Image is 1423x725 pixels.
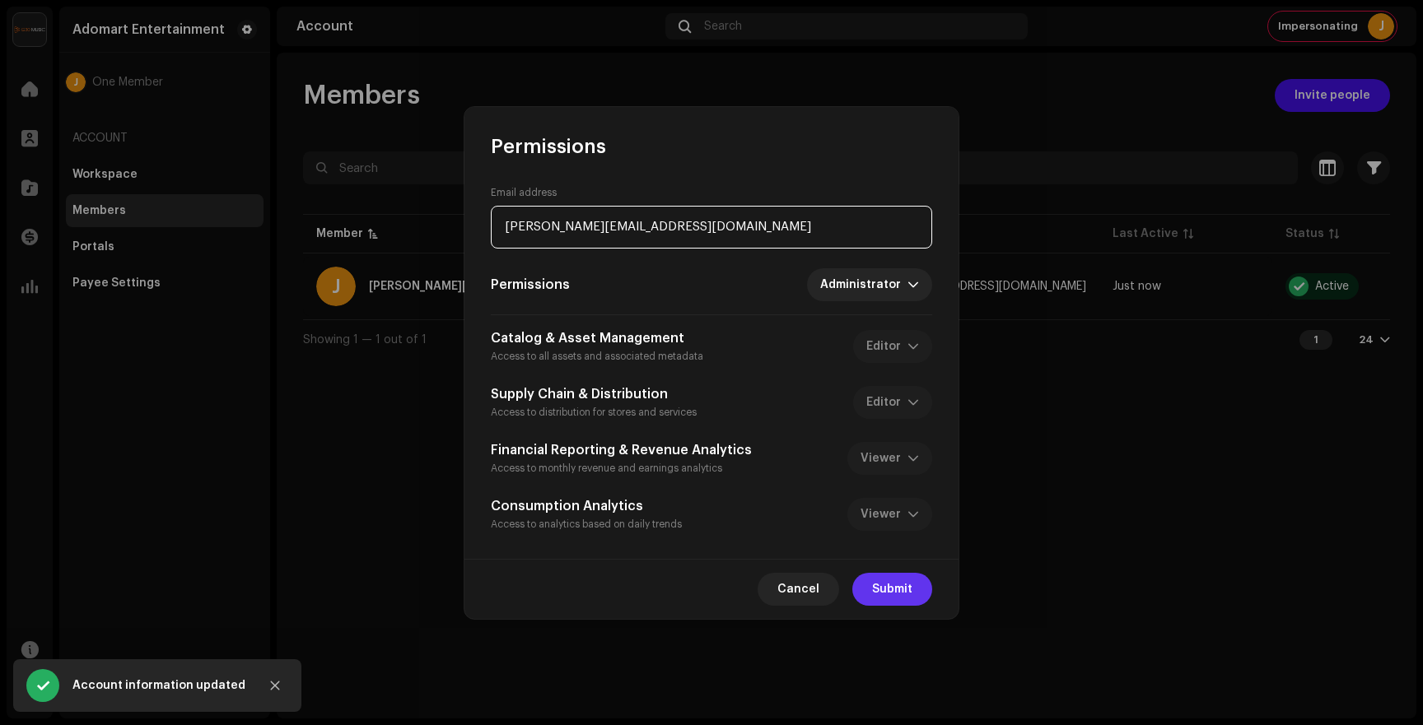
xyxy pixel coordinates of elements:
button: Close [259,669,292,702]
h5: Supply Chain & Distribution [491,384,697,404]
small: Access to all assets and associated metadata [491,351,703,361]
h5: Financial Reporting & Revenue Analytics [491,440,752,460]
span: Submit [872,573,912,606]
label: Email address [491,186,557,199]
keeper-lock: Open Keeper Popup [899,217,919,237]
span: Cancel [777,573,819,606]
small: Access to distribution for stores and services [491,407,697,417]
button: Submit [852,573,932,606]
h5: Permissions [491,275,570,295]
div: dropdown trigger [907,268,919,301]
h5: Catalog & Asset Management [491,328,703,348]
div: Account information updated [72,676,245,695]
input: Type Email [491,206,932,249]
div: Permissions [491,133,932,160]
span: Administrator [820,268,907,301]
small: Access to monthly revenue and earnings analytics [491,463,722,473]
h5: Consumption Analytics [491,496,682,516]
button: Cancel [758,573,839,606]
small: Access to analytics based on daily trends [491,519,682,529]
